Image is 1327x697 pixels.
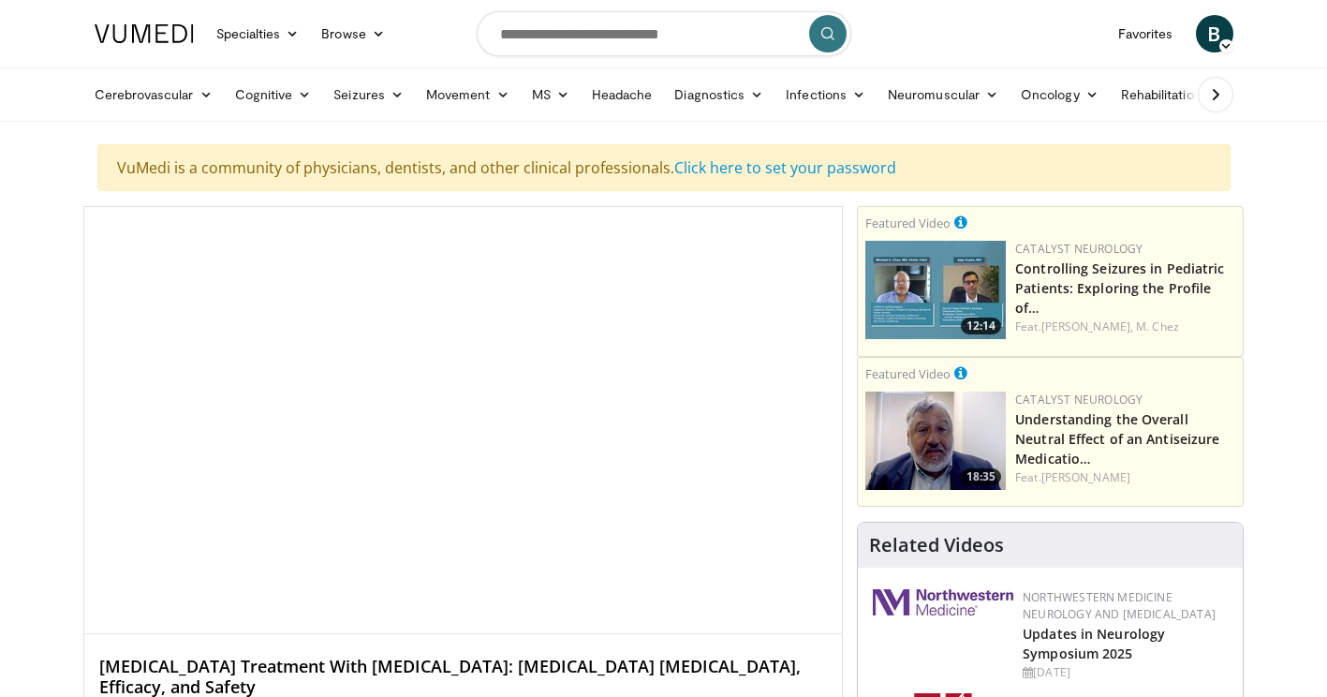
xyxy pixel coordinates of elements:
a: Movement [415,76,521,113]
a: Neuromuscular [877,76,1010,113]
a: Infections [774,76,877,113]
a: 12:14 [865,241,1006,339]
a: Catalyst Neurology [1015,392,1143,408]
img: 2a462fb6-9365-492a-ac79-3166a6f924d8.png.150x105_q85_autocrop_double_scale_upscale_version-0.2.jpg [873,589,1013,615]
img: 5e01731b-4d4e-47f8-b775-0c1d7f1e3c52.png.150x105_q85_crop-smart_upscale.jpg [865,241,1006,339]
a: M. Chez [1136,319,1179,334]
a: [PERSON_NAME], [1041,319,1133,334]
a: Specialties [205,15,311,52]
span: 12:14 [961,318,1001,334]
input: Search topics, interventions [477,11,851,56]
a: Click here to set your password [674,157,896,178]
h4: Related Videos [869,534,1004,556]
a: Updates in Neurology Symposium 2025 [1023,625,1165,662]
a: MS [521,76,581,113]
video-js: Video Player [84,207,843,634]
a: Understanding the Overall Neutral Effect of an Antiseizure Medicatio… [1015,410,1219,467]
a: Catalyst Neurology [1015,241,1143,257]
a: [PERSON_NAME] [1041,469,1130,485]
div: Feat. [1015,469,1235,486]
a: Cerebrovascular [83,76,224,113]
a: Seizures [322,76,415,113]
h4: [MEDICAL_DATA] Treatment With [MEDICAL_DATA]: [MEDICAL_DATA] [MEDICAL_DATA], Efficacy, and Safety [99,657,828,697]
a: B [1196,15,1233,52]
a: Northwestern Medicine Neurology and [MEDICAL_DATA] [1023,589,1216,622]
a: Diagnostics [663,76,774,113]
a: Cognitive [224,76,323,113]
small: Featured Video [865,215,951,231]
a: 18:35 [865,392,1006,490]
a: Rehabilitation [1110,76,1213,113]
div: [DATE] [1023,664,1228,681]
a: Headache [581,76,664,113]
a: Oncology [1010,76,1110,113]
a: Favorites [1107,15,1185,52]
img: VuMedi Logo [95,24,194,43]
img: 01bfc13d-03a0-4cb7-bbaa-2eb0a1ecb046.png.150x105_q85_crop-smart_upscale.jpg [865,392,1006,490]
div: Feat. [1015,319,1235,335]
div: VuMedi is a community of physicians, dentists, and other clinical professionals. [97,144,1231,191]
small: Featured Video [865,365,951,382]
a: Browse [310,15,396,52]
span: 18:35 [961,468,1001,485]
a: Controlling Seizures in Pediatric Patients: Exploring the Profile of… [1015,260,1224,317]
